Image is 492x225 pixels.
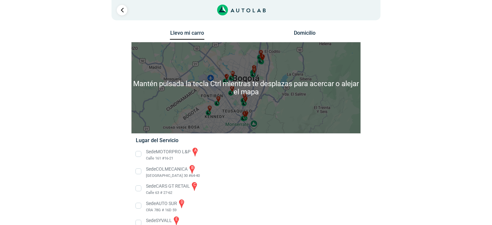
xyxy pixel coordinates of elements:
span: c [244,96,246,101]
button: Llevo mi carro [170,30,204,40]
span: f [246,111,247,116]
span: i [262,54,263,59]
span: b [243,93,245,98]
span: h [260,50,262,55]
span: j [226,74,228,79]
button: Domicilio [288,30,322,39]
span: k [231,86,233,90]
a: Ir al paso anterior [117,5,127,15]
span: m [231,71,234,76]
a: Link al sitio de autolab [217,7,266,13]
span: n [209,105,211,110]
span: d [217,96,219,101]
span: g [253,67,255,72]
h5: Lugar del Servicio [136,137,356,143]
span: e [254,65,255,70]
span: l [244,111,245,116]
